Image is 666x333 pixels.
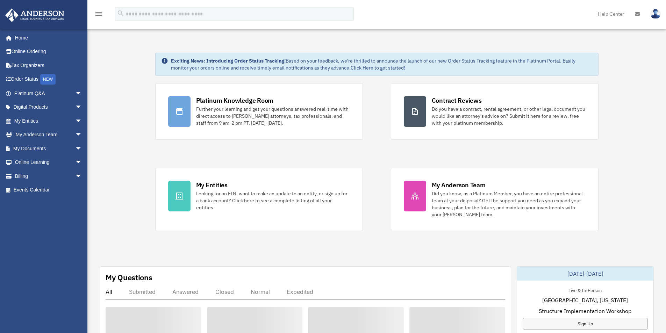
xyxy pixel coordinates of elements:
[75,100,89,115] span: arrow_drop_down
[215,288,234,295] div: Closed
[5,142,93,155] a: My Documentsarrow_drop_down
[171,58,286,64] strong: Exciting News: Introducing Order Status Tracking!
[75,142,89,156] span: arrow_drop_down
[5,155,93,169] a: Online Learningarrow_drop_down
[5,128,93,142] a: My Anderson Teamarrow_drop_down
[542,296,628,304] span: [GEOGRAPHIC_DATA], [US_STATE]
[287,288,313,295] div: Expedited
[75,86,89,101] span: arrow_drop_down
[523,318,648,330] a: Sign Up
[94,10,103,18] i: menu
[5,100,93,114] a: Digital Productsarrow_drop_down
[5,31,89,45] a: Home
[196,181,228,189] div: My Entities
[155,168,363,231] a: My Entities Looking for an EIN, want to make an update to an entity, or sign up for a bank accoun...
[432,106,586,126] div: Do you have a contract, rental agreement, or other legal document you would like an attorney's ad...
[251,288,270,295] div: Normal
[517,267,653,281] div: [DATE]-[DATE]
[563,286,607,294] div: Live & In-Person
[432,181,486,189] div: My Anderson Team
[117,9,124,17] i: search
[5,45,93,59] a: Online Ordering
[650,9,661,19] img: User Pic
[196,106,350,126] div: Further your learning and get your questions answered real-time with direct access to [PERSON_NAM...
[75,155,89,170] span: arrow_drop_down
[432,190,586,218] div: Did you know, as a Platinum Member, you have an entire professional team at your disposal? Get th...
[172,288,199,295] div: Answered
[5,169,93,183] a: Billingarrow_drop_down
[106,272,152,283] div: My Questions
[351,65,405,71] a: Click Here to get started!
[432,96,482,105] div: Contract Reviews
[5,114,93,128] a: My Entitiesarrow_drop_down
[5,183,93,197] a: Events Calendar
[391,83,599,140] a: Contract Reviews Do you have a contract, rental agreement, or other legal document you would like...
[3,8,66,22] img: Anderson Advisors Platinum Portal
[5,72,93,87] a: Order StatusNEW
[196,190,350,211] div: Looking for an EIN, want to make an update to an entity, or sign up for a bank account? Click her...
[171,57,593,71] div: Based on your feedback, we're thrilled to announce the launch of our new Order Status Tracking fe...
[106,288,112,295] div: All
[539,307,631,315] span: Structure Implementation Workshop
[75,169,89,183] span: arrow_drop_down
[40,74,56,85] div: NEW
[155,83,363,140] a: Platinum Knowledge Room Further your learning and get your questions answered real-time with dire...
[75,128,89,142] span: arrow_drop_down
[75,114,89,128] span: arrow_drop_down
[129,288,156,295] div: Submitted
[5,58,93,72] a: Tax Organizers
[5,86,93,100] a: Platinum Q&Aarrow_drop_down
[196,96,274,105] div: Platinum Knowledge Room
[94,12,103,18] a: menu
[391,168,599,231] a: My Anderson Team Did you know, as a Platinum Member, you have an entire professional team at your...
